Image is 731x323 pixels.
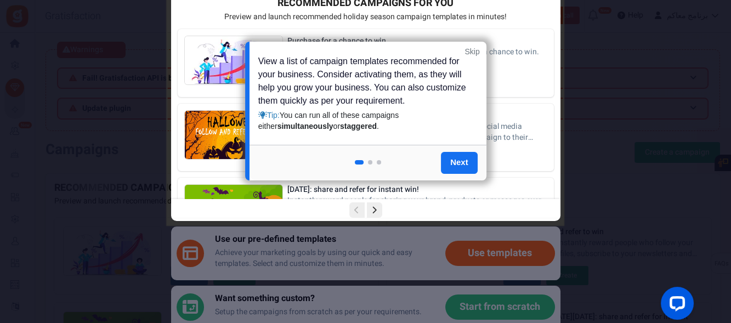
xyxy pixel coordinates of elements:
[258,110,467,132] div: Tip:
[277,122,333,131] strong: simultaneously
[258,55,467,132] div: View a list of campaign templates recommended for your business. Consider activating them, as the...
[340,122,377,131] strong: staggered
[464,46,479,57] a: Skip
[258,111,399,131] span: You can run all of these campaigns either or .
[441,152,478,174] a: Next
